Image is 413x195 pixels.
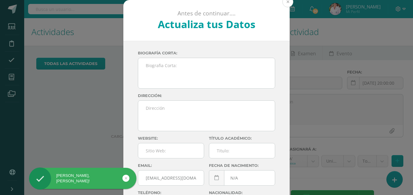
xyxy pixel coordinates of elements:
label: Teléfono: [138,190,204,195]
label: Dirección: [138,93,275,98]
input: Sitio Web: [138,143,204,158]
input: Fecha de Nacimiento: [209,171,275,185]
input: Correo Electronico: [138,171,204,185]
p: Antes de continuar.... [140,10,274,17]
label: Email: [138,163,204,168]
h2: Actualiza tus Datos [140,17,274,31]
label: Nacionalidad: [209,190,275,195]
label: Título académico: [209,136,275,141]
label: Website: [138,136,204,141]
label: Biografía corta: [138,51,275,55]
div: [PERSON_NAME], [PERSON_NAME]! [29,173,136,184]
input: Titulo: [209,143,275,158]
label: Fecha de nacimiento: [209,163,275,168]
